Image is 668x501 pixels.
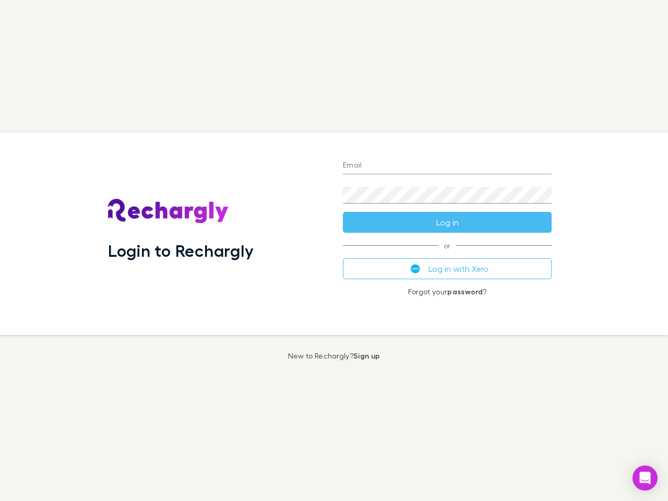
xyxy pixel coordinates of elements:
p: Forgot your ? [343,288,552,296]
a: password [447,287,483,296]
h1: Login to Rechargly [108,241,254,260]
img: Rechargly's Logo [108,199,229,224]
span: or [343,245,552,246]
div: Open Intercom Messenger [633,466,658,491]
a: Sign up [353,351,380,360]
button: Log in [343,212,552,233]
p: New to Rechargly? [288,352,380,360]
img: Xero's logo [411,264,420,273]
button: Log in with Xero [343,258,552,279]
